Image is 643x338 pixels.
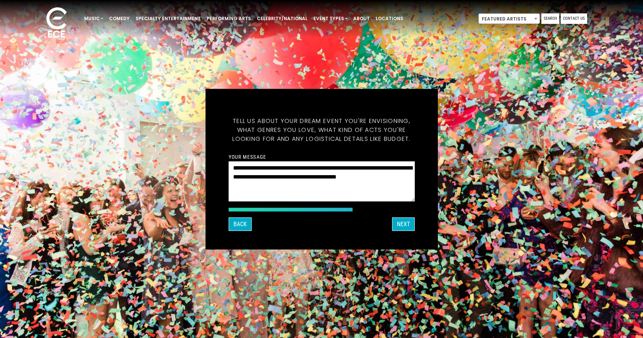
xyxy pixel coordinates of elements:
button: Next [392,217,415,231]
a: Music [81,12,106,25]
a: Search [541,13,559,24]
button: Back [229,217,252,231]
a: Event Types [311,12,350,25]
a: Comedy [106,12,133,25]
label: Your message [229,153,266,160]
a: Celebrity/National [254,12,311,25]
a: Specialty Entertainment [133,12,204,25]
h5: Tell us about your dream event you're envisioning, what genres you love, what kind of acts you're... [229,107,415,152]
a: Locations [373,12,406,25]
span: Featured Artists [478,13,540,24]
a: Contact Us [561,13,587,24]
span: Featured Artists [479,14,539,24]
img: ece_new_logo_whitev2-1.png [38,5,75,41]
a: Performing Arts [204,12,254,25]
a: About [350,12,373,25]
